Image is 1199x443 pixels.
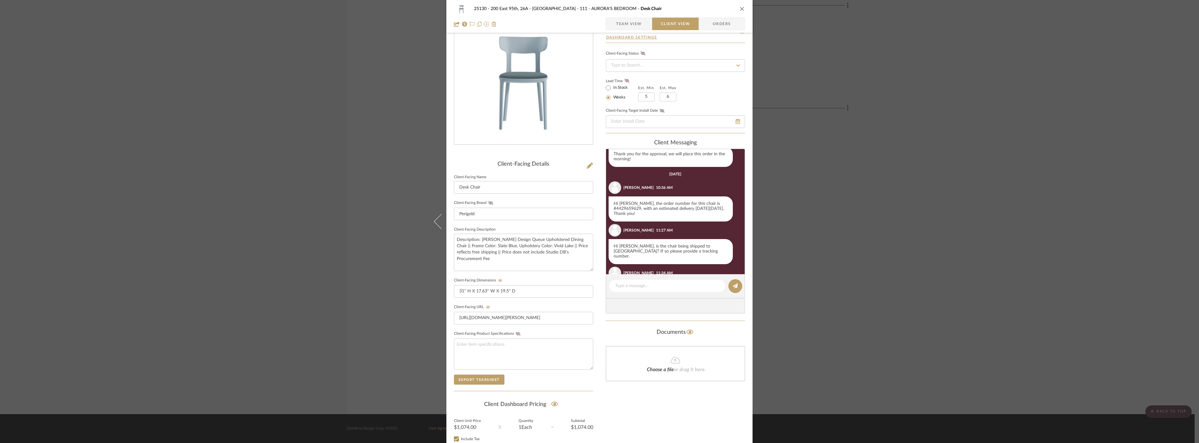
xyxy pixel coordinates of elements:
[606,51,647,57] div: Client-Facing Status
[669,172,682,176] div: [DATE]
[571,425,593,430] div: $1,074.00
[496,278,504,283] button: Client-Facing Dimensions
[514,332,522,336] button: Client-Facing Product Specifications
[454,3,469,15] img: fbfc8045-3fdc-4485-a257-18dfaf079a7c_48x40.jpg
[454,312,593,324] input: Enter item URL
[623,270,654,276] div: [PERSON_NAME]
[454,285,593,298] input: Enter item dimensions
[739,6,745,12] button: close
[606,327,745,337] div: Documents
[661,18,690,30] span: Client View
[609,181,621,194] img: user_avatar.png
[606,115,745,128] input: Enter Install Date
[571,419,593,423] label: Subtotal
[551,424,554,431] div: =
[612,95,626,100] label: Weeks
[674,367,706,372] span: or drag it here.
[454,305,492,309] label: Client-Facing URL
[623,78,631,84] button: Lead Time
[580,7,641,11] span: 111 - AURORA'S BEDROOM
[658,109,666,113] button: Client-Facing Target Install Date
[609,267,621,279] img: user_avatar.png
[474,7,580,11] span: 25130 - 200 East 95th, 26A - [GEOGRAPHIC_DATA]
[498,424,501,431] div: X
[656,227,673,233] div: 11:27 AM
[454,176,486,179] label: Client-Facing Name
[606,140,745,147] div: client Messaging
[454,228,496,231] label: Client-Facing Description
[487,201,495,205] button: Client-Facing Brand
[454,332,522,336] label: Client-Facing Product Specifications
[454,278,504,283] label: Client-Facing Dimensions
[606,109,666,113] label: Client-Facing Target Install Date
[660,86,676,90] label: Est. Max
[519,419,534,423] label: Quantity
[606,84,638,101] mat-radio-group: Select item type
[606,78,638,84] label: Lead Time
[609,239,733,264] div: Hi [PERSON_NAME], is the chair being shipped to [GEOGRAPHIC_DATA]? If so please provide a trackin...
[609,224,621,237] img: user_avatar.png
[454,181,593,194] input: Enter Client-Facing Item Name
[454,425,481,430] div: $1,074.00
[609,147,733,167] div: Thank you for the approval, we will place this order in the morning!
[492,22,497,27] img: Remove from project
[454,375,504,385] button: Export Tearsheet
[706,18,738,30] span: Orders
[461,437,480,441] span: Include Tax
[519,425,534,430] div: 1 Each
[484,305,492,309] button: Client-Facing URL
[638,86,654,90] label: Est. Min
[616,18,642,30] span: Team View
[641,7,662,11] span: Desk Chair
[623,185,654,190] div: [PERSON_NAME]
[454,398,593,412] div: Client Dashboard Pricing
[454,201,495,205] label: Client-Facing Brand
[612,85,628,91] label: In Stock
[454,208,593,220] input: Enter Client-Facing Brand
[623,227,654,233] div: [PERSON_NAME]
[609,196,733,221] div: Hi [PERSON_NAME], the order number for this chair is #4429659629, with an estimated delivery [DAT...
[454,419,481,423] label: Client Unit Price
[606,59,745,72] input: Type to Search…
[647,367,674,372] span: Choose a file
[454,8,593,145] div: 0
[656,270,673,276] div: 11:34 AM
[456,8,592,145] img: fbfc8045-3fdc-4485-a257-18dfaf079a7c_436x436.jpg
[606,35,658,40] button: Dashboard Settings
[454,161,593,168] div: Client-Facing Details
[656,185,673,190] div: 10:36 AM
